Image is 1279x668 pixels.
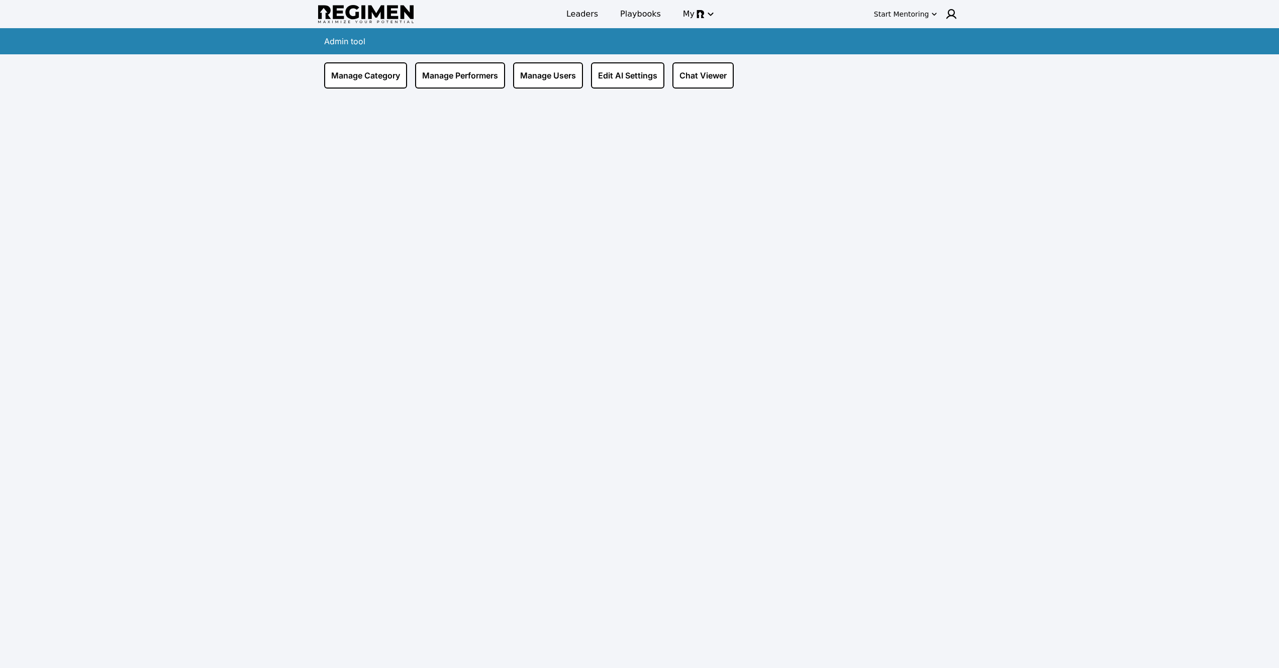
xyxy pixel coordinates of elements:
a: Chat Viewer [672,62,734,89]
a: Manage Category [324,62,407,89]
span: Leaders [566,8,598,20]
span: My [683,8,695,20]
a: Edit AI Settings [591,62,664,89]
a: Manage Performers [415,62,505,89]
a: Leaders [560,5,604,23]
img: Regimen logo [318,5,414,24]
button: Start Mentoring [872,6,939,22]
div: Admin tool [324,35,365,47]
span: Playbooks [620,8,661,20]
img: user icon [945,8,957,20]
button: My [677,5,719,23]
a: Playbooks [614,5,667,23]
a: Manage Users [513,62,583,89]
div: Start Mentoring [874,9,929,19]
